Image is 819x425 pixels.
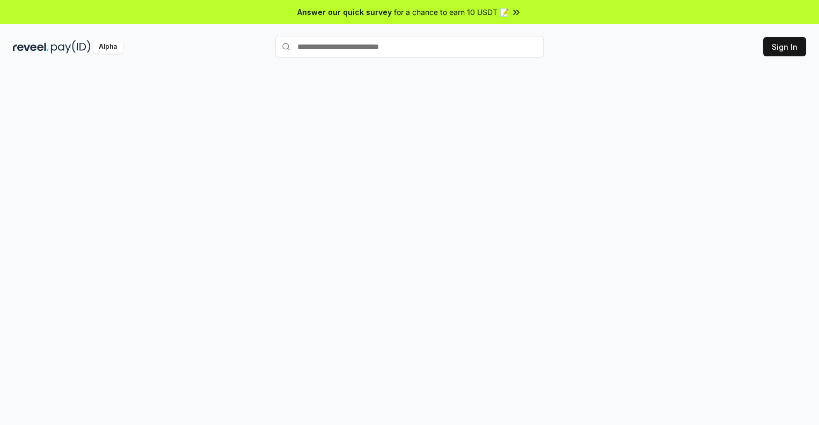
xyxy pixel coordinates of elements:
[13,40,49,54] img: reveel_dark
[394,6,509,18] span: for a chance to earn 10 USDT 📝
[763,37,806,56] button: Sign In
[297,6,392,18] span: Answer our quick survey
[51,40,91,54] img: pay_id
[93,40,123,54] div: Alpha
